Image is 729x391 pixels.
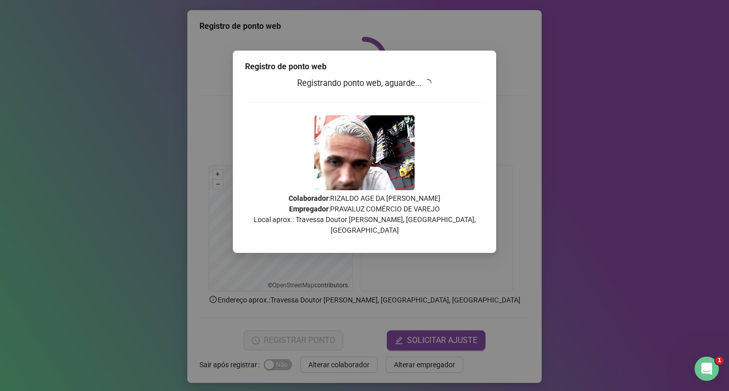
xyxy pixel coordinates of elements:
[245,61,484,73] div: Registro de ponto web
[423,79,431,87] span: loading
[289,205,329,213] strong: Empregador
[695,357,719,381] iframe: Intercom live chat
[289,194,329,202] strong: Colaborador
[245,193,484,236] p: : RIZALDO AGE DA [PERSON_NAME] : PRAVALUZ COMÉRCIO DE VAREJO Local aprox.: Travessa Doutor [PERSO...
[314,115,415,190] img: 2Q==
[245,77,484,90] h3: Registrando ponto web, aguarde...
[715,357,723,365] span: 1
